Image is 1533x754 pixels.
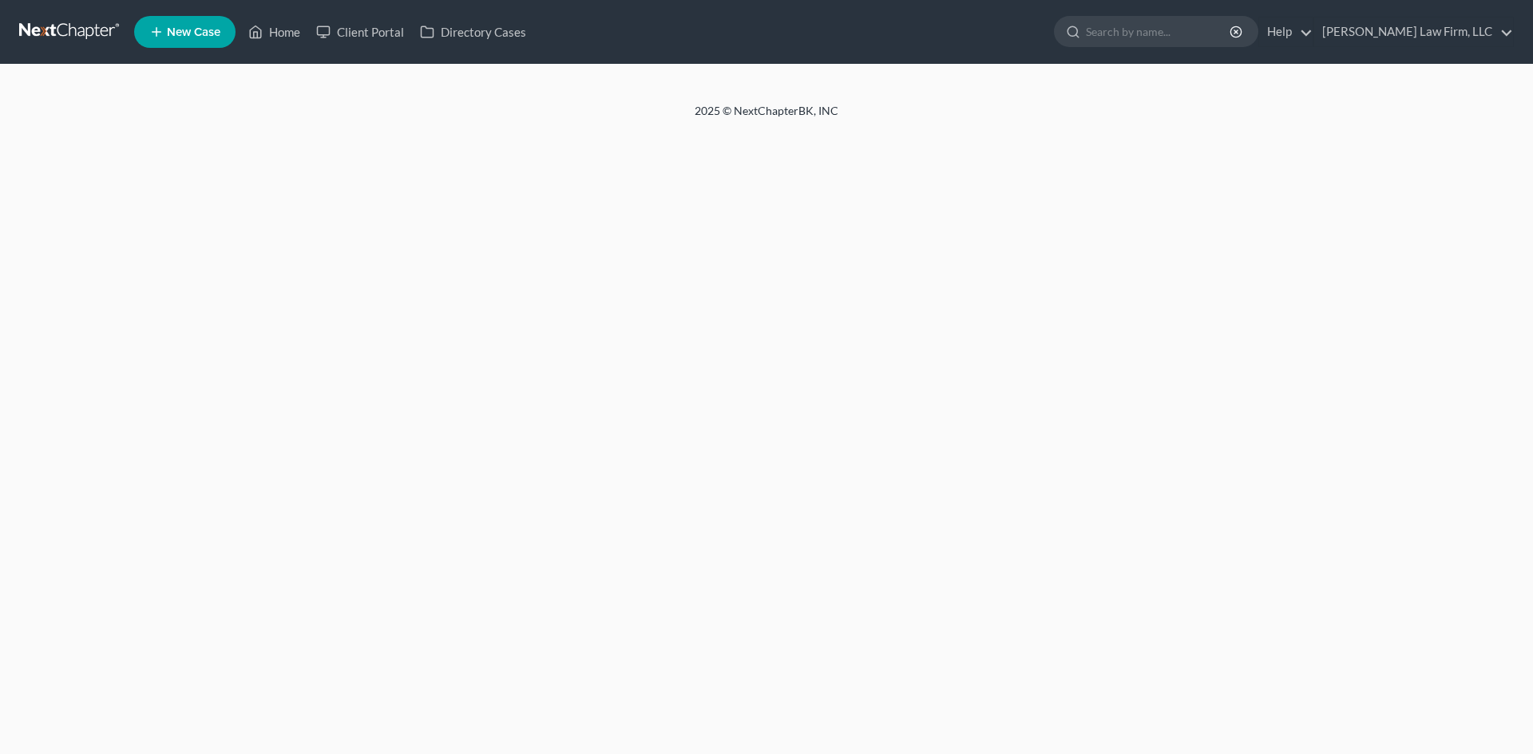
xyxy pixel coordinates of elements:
a: [PERSON_NAME] Law Firm, LLC [1314,18,1513,46]
a: Home [240,18,308,46]
span: New Case [167,26,220,38]
input: Search by name... [1086,17,1232,46]
a: Directory Cases [412,18,534,46]
a: Client Portal [308,18,412,46]
div: 2025 © NextChapterBK, INC [311,103,1222,132]
a: Help [1259,18,1313,46]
